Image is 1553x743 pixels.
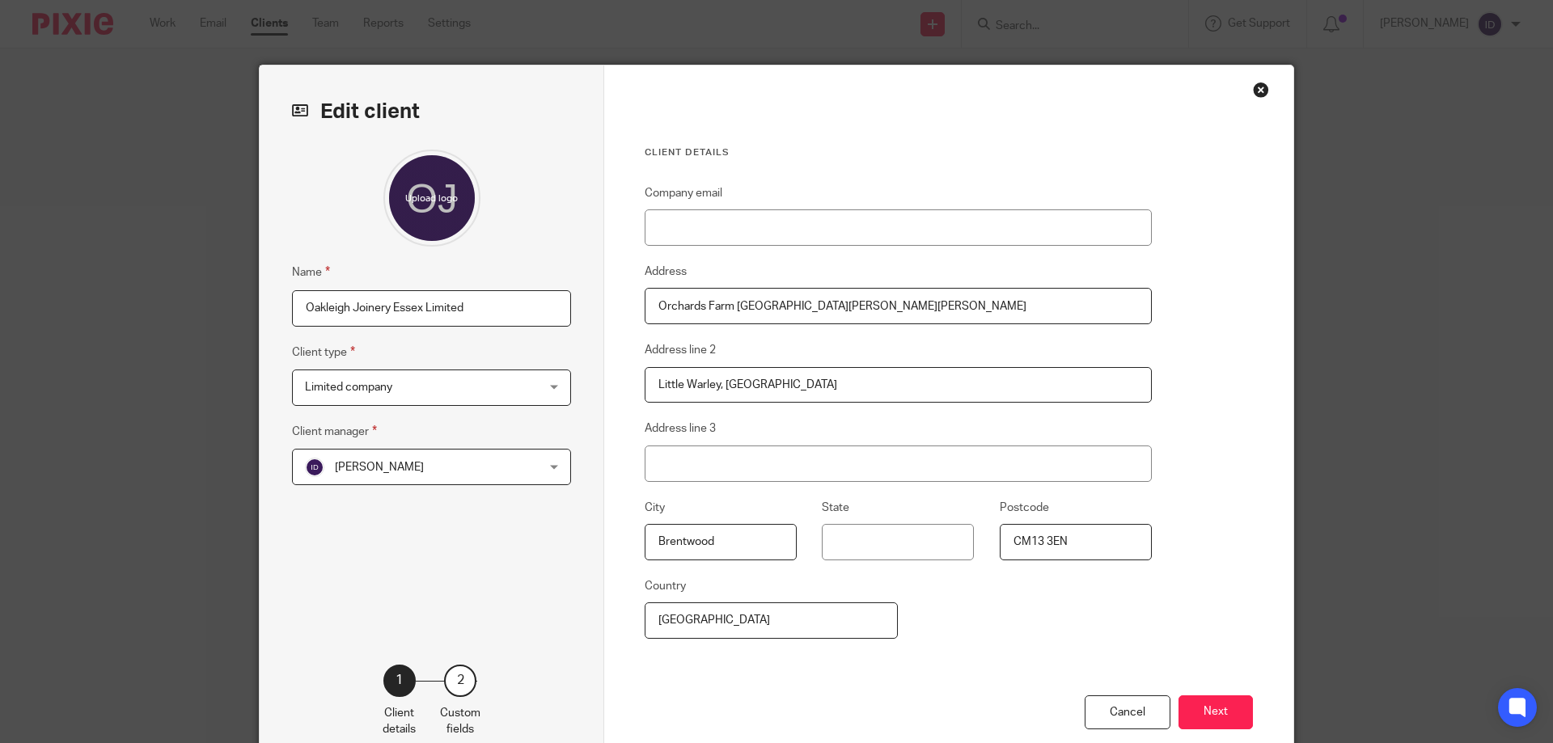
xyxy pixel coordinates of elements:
span: [PERSON_NAME] [335,462,424,473]
span: Limited company [305,382,392,393]
label: State [822,500,849,516]
button: Next [1179,695,1253,730]
label: Country [645,578,686,594]
p: Client details [383,705,416,738]
p: Custom fields [440,705,480,738]
label: Client type [292,343,355,361]
div: 2 [444,665,476,697]
label: Address line 2 [645,342,716,358]
label: City [645,500,665,516]
label: Address line 3 [645,420,716,437]
h3: Client details [645,146,1152,159]
label: Address [645,264,687,280]
h2: Edit client [292,98,571,125]
div: Close this dialog window [1253,82,1269,98]
div: Cancel [1085,695,1170,730]
label: Client manager [292,422,377,441]
img: svg%3E [305,458,324,477]
label: Name [292,263,330,281]
label: Company email [645,185,722,201]
label: Postcode [1000,500,1049,516]
div: 1 [383,665,416,697]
